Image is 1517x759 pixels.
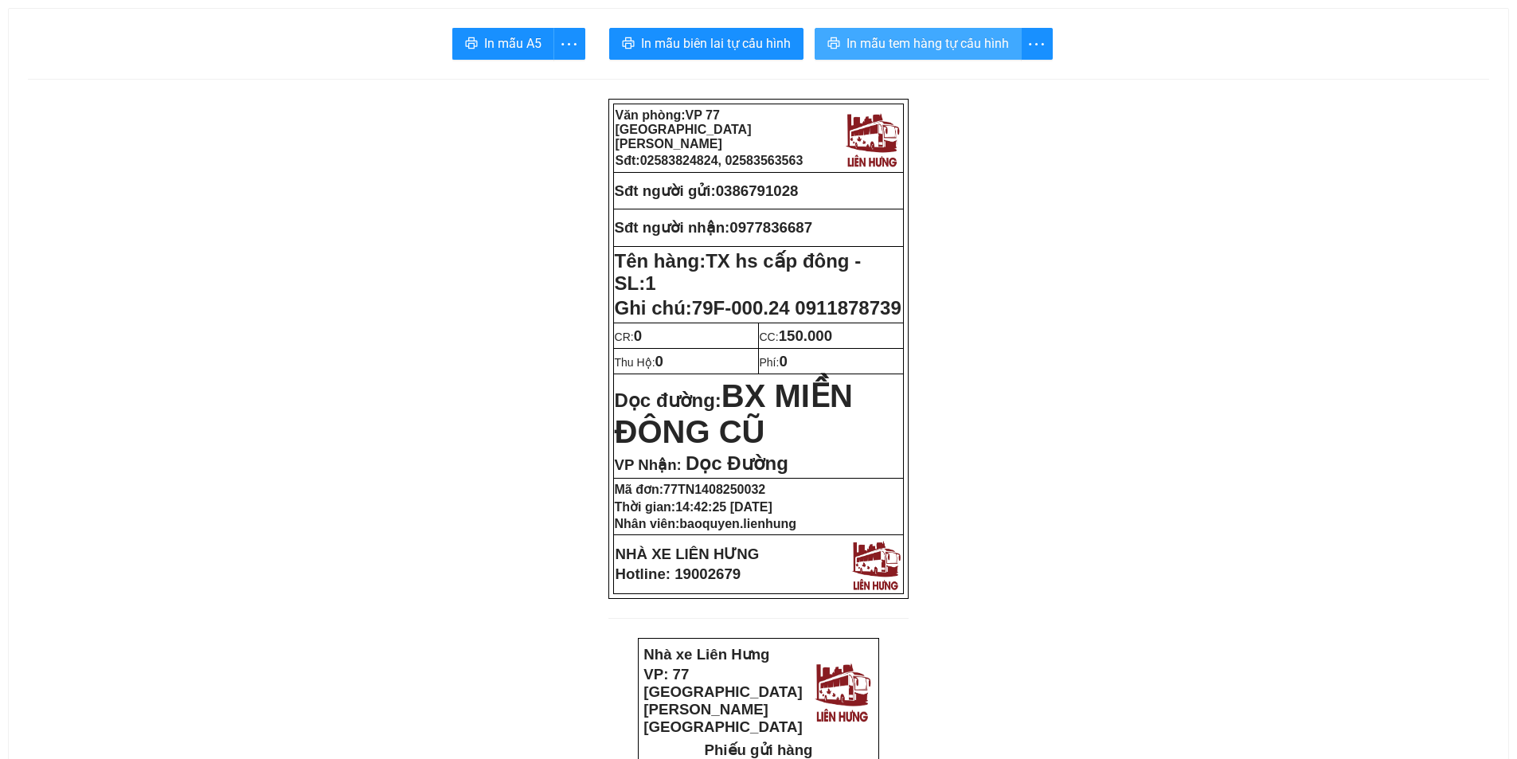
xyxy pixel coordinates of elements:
[65,104,174,120] strong: Phiếu gửi hàng
[616,154,803,167] strong: Sđt:
[848,537,903,592] img: logo
[729,219,812,236] span: 0977836687
[6,8,131,25] strong: Nhà xe Liên Hưng
[779,327,832,344] span: 150.000
[615,182,716,199] strong: Sđt người gửi:
[634,327,642,344] span: 0
[815,28,1022,60] button: printerIn mẫu tem hàng tự cấu hình
[553,28,585,60] button: more
[616,108,752,151] span: VP 77 [GEOGRAPHIC_DATA][PERSON_NAME]
[842,108,902,169] img: logo
[645,272,655,294] span: 1
[705,741,813,758] strong: Phiếu gửi hàng
[615,297,901,319] span: Ghi chú:
[655,353,663,370] span: 0
[716,182,799,199] span: 0386791028
[760,331,833,343] span: CC:
[465,37,478,52] span: printer
[615,250,862,294] span: TX hs cấp đông - SL:
[609,28,803,60] button: printerIn mẫu biên lai tự cấu hình
[811,658,874,724] img: logo
[846,33,1009,53] span: In mẫu tem hàng tự cấu hình
[675,500,772,514] span: 14:42:25 [DATE]
[692,297,901,319] span: 79F-000.24 0911878739
[452,28,554,60] button: printerIn mẫu A5
[779,353,787,370] span: 0
[643,646,769,663] strong: Nhà xe Liên Hưng
[1021,28,1053,60] button: more
[554,34,585,54] span: more
[640,154,803,167] span: 02583824824, 02583563563
[615,500,772,514] strong: Thời gian:
[6,28,164,97] strong: VP: 77 [GEOGRAPHIC_DATA][PERSON_NAME][GEOGRAPHIC_DATA]
[615,378,853,449] span: BX MIỀN ĐÔNG CŨ
[615,456,682,473] span: VP Nhận:
[679,517,796,530] span: baoquyen.lienhung
[616,546,760,562] strong: NHÀ XE LIÊN HƯNG
[484,33,542,53] span: In mẫu A5
[615,219,730,236] strong: Sđt người nhận:
[616,108,752,151] strong: Văn phòng:
[615,356,663,369] span: Thu Hộ:
[760,356,788,369] span: Phí:
[615,331,643,343] span: CR:
[171,20,233,86] img: logo
[615,517,796,530] strong: Nhân viên:
[641,33,791,53] span: In mẫu biên lai tự cấu hình
[616,565,741,582] strong: Hotline: 19002679
[663,483,765,496] span: 77TN1408250032
[643,666,802,735] strong: VP: 77 [GEOGRAPHIC_DATA][PERSON_NAME][GEOGRAPHIC_DATA]
[827,37,840,52] span: printer
[686,452,788,474] span: Dọc Đường
[615,250,862,294] strong: Tên hàng:
[615,483,766,496] strong: Mã đơn:
[1022,34,1052,54] span: more
[615,389,853,447] strong: Dọc đường:
[622,37,635,52] span: printer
